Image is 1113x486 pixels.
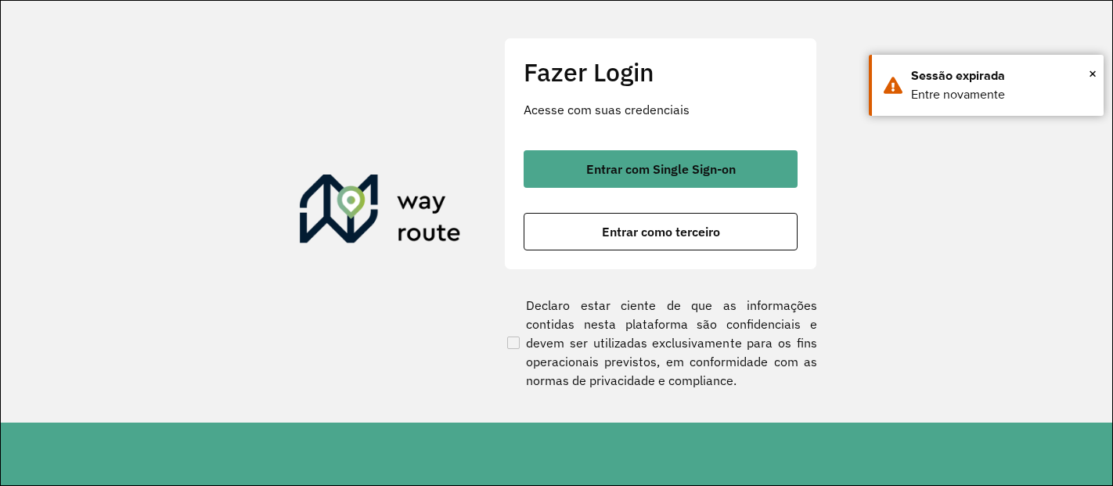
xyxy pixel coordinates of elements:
h2: Fazer Login [524,57,798,87]
p: Acesse com suas credenciais [524,100,798,119]
span: Entrar como terceiro [602,225,720,238]
label: Declaro estar ciente de que as informações contidas nesta plataforma são confidenciais e devem se... [504,296,817,390]
span: Entrar com Single Sign-on [586,163,736,175]
span: × [1089,62,1097,85]
button: Close [1089,62,1097,85]
div: Sessão expirada [911,67,1092,85]
button: button [524,150,798,188]
button: button [524,213,798,250]
div: Entre novamente [911,85,1092,104]
img: Roteirizador AmbevTech [300,175,461,250]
